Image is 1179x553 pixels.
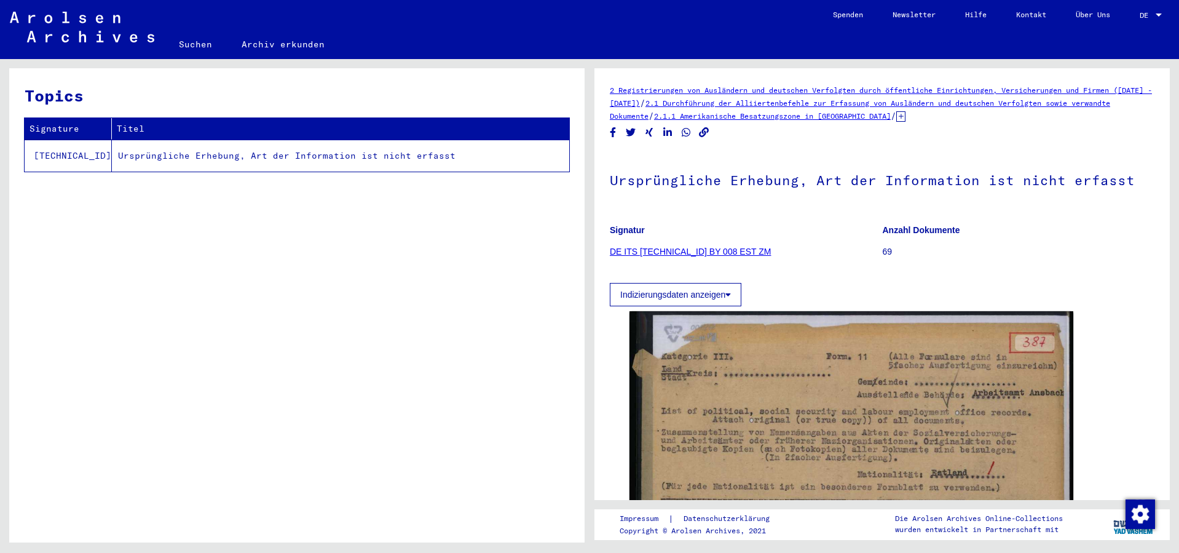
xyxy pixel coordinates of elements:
[610,247,771,257] a: DE ITS [TECHNICAL_ID] BY 008 EST ZM
[227,30,339,59] a: Archiv erkunden
[640,97,645,108] span: /
[10,12,154,42] img: Arolsen_neg.svg
[1126,499,1155,529] img: Zustimmung ändern
[698,125,711,140] button: Copy link
[661,125,674,140] button: Share on LinkedIn
[1125,499,1154,528] div: Zustimmung ändern
[607,125,620,140] button: Share on Facebook
[112,118,569,140] th: Titel
[680,125,693,140] button: Share on WhatsApp
[610,283,741,306] button: Indizierungsdaten anzeigen
[610,86,1152,108] a: 2 Registrierungen von Ausländern und deutschen Verfolgten durch öffentliche Einrichtungen, Versic...
[643,125,656,140] button: Share on Xing
[654,111,891,121] a: 2.1.1 Amerikanische Besatzungszone in [GEOGRAPHIC_DATA]
[610,98,1110,121] a: 2.1 Durchführung der Alliiertenbefehle zur Erfassung von Ausländern und deutschen Verfolgten sowi...
[895,524,1063,535] p: wurden entwickelt in Partnerschaft mit
[883,245,1155,258] p: 69
[164,30,227,59] a: Suchen
[610,152,1154,206] h1: Ursprüngliche Erhebung, Art der Information ist nicht erfasst
[649,110,654,121] span: /
[1140,11,1153,20] span: DE
[883,225,960,235] b: Anzahl Dokumente
[620,512,784,525] div: |
[25,84,569,108] h3: Topics
[25,118,112,140] th: Signature
[620,525,784,536] p: Copyright © Arolsen Archives, 2021
[625,125,637,140] button: Share on Twitter
[610,225,645,235] b: Signatur
[620,512,668,525] a: Impressum
[891,110,896,121] span: /
[25,140,112,172] td: [TECHNICAL_ID]
[895,513,1063,524] p: Die Arolsen Archives Online-Collections
[112,140,569,172] td: Ursprüngliche Erhebung, Art der Information ist nicht erfasst
[674,512,784,525] a: Datenschutzerklärung
[1111,509,1157,539] img: yv_logo.png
